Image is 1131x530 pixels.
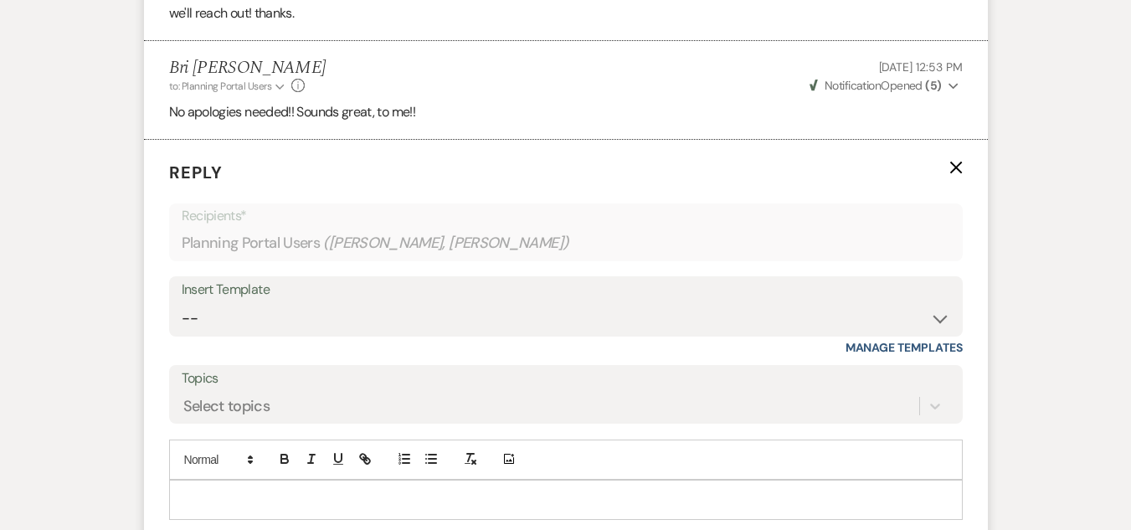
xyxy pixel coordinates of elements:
[810,78,942,93] span: Opened
[169,101,963,123] p: No apologies needed!! Sounds great, to me!!
[169,79,288,94] button: to: Planning Portal Users
[925,78,941,93] strong: ( 5 )
[825,78,881,93] span: Notification
[182,227,950,260] div: Planning Portal Users
[182,278,950,302] div: Insert Template
[182,367,950,391] label: Topics
[807,77,963,95] button: NotificationOpened (5)
[183,395,270,418] div: Select topics
[169,80,272,93] span: to: Planning Portal Users
[182,205,950,227] p: Recipients*
[846,340,963,355] a: Manage Templates
[169,58,326,79] h5: Bri [PERSON_NAME]
[323,232,569,255] span: ( [PERSON_NAME], [PERSON_NAME] )
[169,162,223,183] span: Reply
[879,59,963,75] span: [DATE] 12:53 PM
